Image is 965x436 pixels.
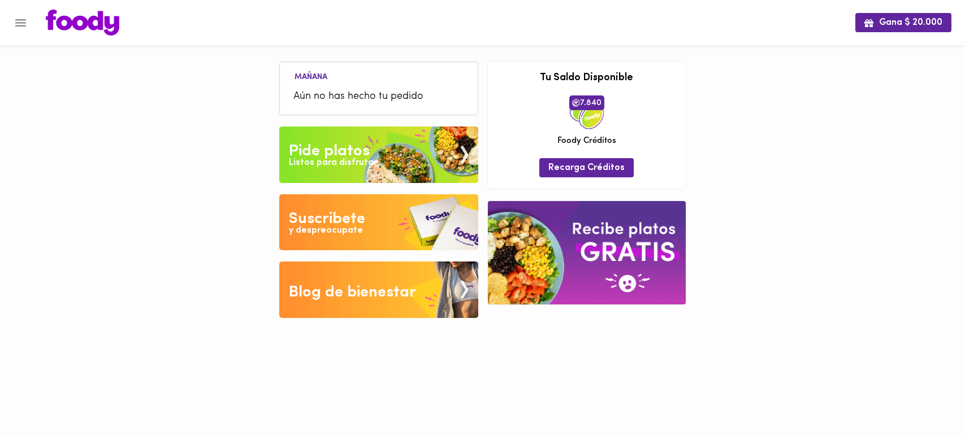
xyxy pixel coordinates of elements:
span: Aún no has hecho tu pedido [293,89,464,104]
button: Recarga Créditos [539,158,634,177]
div: Pide platos [289,140,370,163]
button: Gana $ 20.000 [855,13,951,32]
img: Disfruta bajar de peso [279,194,478,251]
img: credits-package.png [570,95,604,129]
span: 7.840 [569,95,604,110]
div: Blog de bienestar [289,281,416,304]
li: Mañana [285,71,336,81]
div: Listos para disfrutar [289,156,377,169]
span: Gana $ 20.000 [864,18,942,28]
img: Pide un Platos [279,127,478,183]
h3: Tu Saldo Disponible [496,73,677,84]
div: y despreocupate [289,224,363,237]
img: Blog de bienestar [279,261,478,318]
div: Suscribete [289,208,365,230]
img: foody-creditos.png [572,99,580,107]
button: Menu [7,9,34,37]
img: logo.png [46,10,119,36]
iframe: Messagebird Livechat Widget [899,370,954,425]
img: referral-banner.png [488,201,686,304]
span: Foody Créditos [557,135,616,147]
span: Recarga Créditos [548,163,625,173]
